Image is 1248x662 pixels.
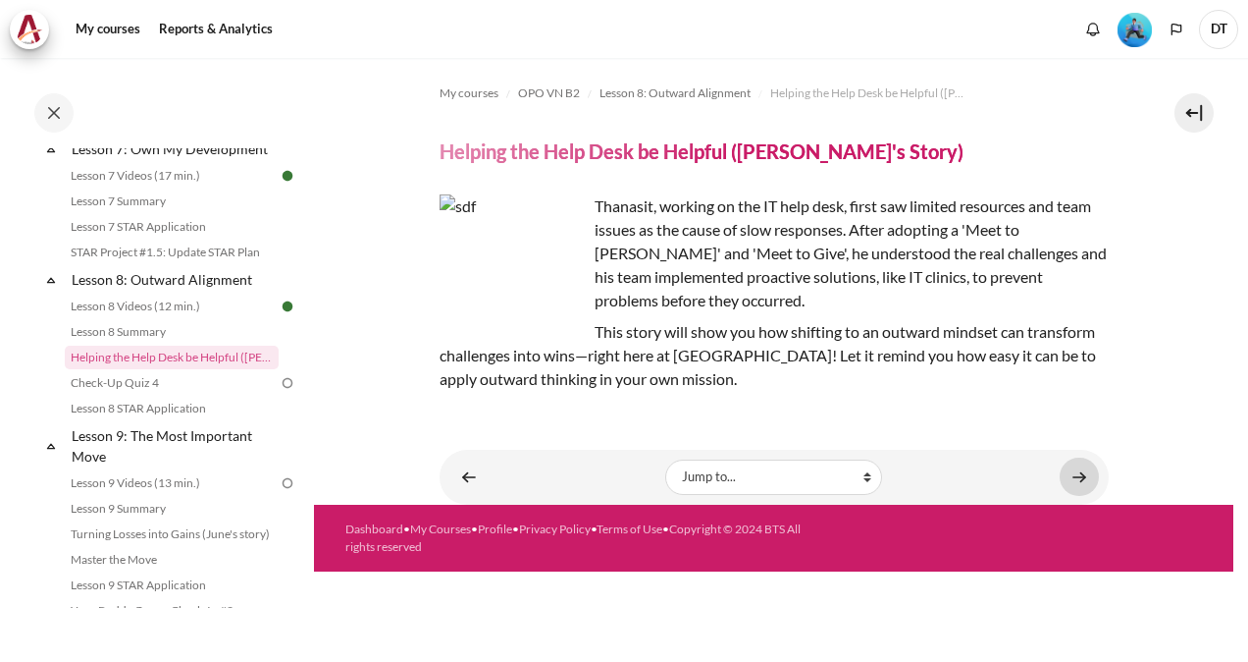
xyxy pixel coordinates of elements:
span: Lesson 8: Outward Alignment [599,84,751,102]
a: Lesson 7: Own My Development [69,136,279,162]
span: Collapse [41,436,61,456]
a: Lesson 8: Outward Alignment [599,82,751,105]
a: Reports & Analytics [152,10,280,49]
a: Lesson 9 STAR Application [65,574,279,597]
a: STAR Project #1.5: Update STAR Plan [65,241,279,264]
span: DT [1199,10,1238,49]
img: Architeck [16,15,43,44]
img: sdf [440,194,587,342]
a: Lesson 9 Videos (13 min.) [65,471,279,495]
a: ◄ Lesson 8 Summary [449,458,489,496]
a: Profile [478,522,512,536]
nav: Navigation bar [440,78,1109,109]
a: Lesson 9: The Most Important Move [69,422,279,469]
img: Level #3 [1118,13,1152,47]
a: Lesson 8 STAR Application [65,397,279,420]
a: Check-Up Quiz 4 [65,371,279,395]
a: Master the Move [65,548,279,572]
a: User menu [1199,10,1238,49]
a: Your Buddy Group Check-In #2 [65,599,279,623]
img: To do [279,374,296,392]
p: This story will show you how shifting to an outward mindset can transform challenges into wins—ri... [440,320,1109,391]
a: Helping the Help Desk be Helpful ([PERSON_NAME]'s Story) [65,346,279,369]
span: Collapse [41,270,61,290]
img: Done [279,298,296,315]
p: Thanasit, working on the IT help desk, first saw limited resources and team issues as the cause o... [440,194,1109,312]
div: Level #3 [1118,11,1152,47]
h4: Helping the Help Desk be Helpful ([PERSON_NAME]'s Story) [440,138,963,164]
a: Privacy Policy [519,522,591,536]
a: Lesson 7 Videos (17 min.) [65,164,279,188]
a: Architeck Architeck [10,10,59,49]
span: Helping the Help Desk be Helpful ([PERSON_NAME]'s Story) [770,84,966,102]
img: To do [279,474,296,492]
a: Lesson 8: Outward Alignment [69,266,279,293]
a: Helping the Help Desk be Helpful ([PERSON_NAME]'s Story) [770,82,966,105]
button: Languages [1162,15,1191,44]
span: Collapse [41,139,61,159]
a: Lesson 8 Summary [65,320,279,344]
a: Check-Up Quiz 4 ► [1060,458,1099,496]
section: Content [314,58,1233,505]
a: Level #3 [1110,11,1160,47]
a: My courses [440,82,498,105]
a: Terms of Use [597,522,662,536]
a: My Courses [410,522,471,536]
span: OPO VN B2 [518,84,580,102]
a: Dashboard [345,522,403,536]
div: Show notification window with no new notifications [1078,15,1108,44]
a: Lesson 7 STAR Application [65,215,279,239]
a: OPO VN B2 [518,82,580,105]
span: My courses [440,84,498,102]
img: Done [279,167,296,185]
a: Lesson 9 Summary [65,497,279,521]
a: Turning Losses into Gains (June's story) [65,523,279,546]
a: My courses [69,10,147,49]
a: Lesson 7 Summary [65,190,279,213]
a: Lesson 8 Videos (12 min.) [65,295,279,318]
div: • • • • • [345,521,806,556]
